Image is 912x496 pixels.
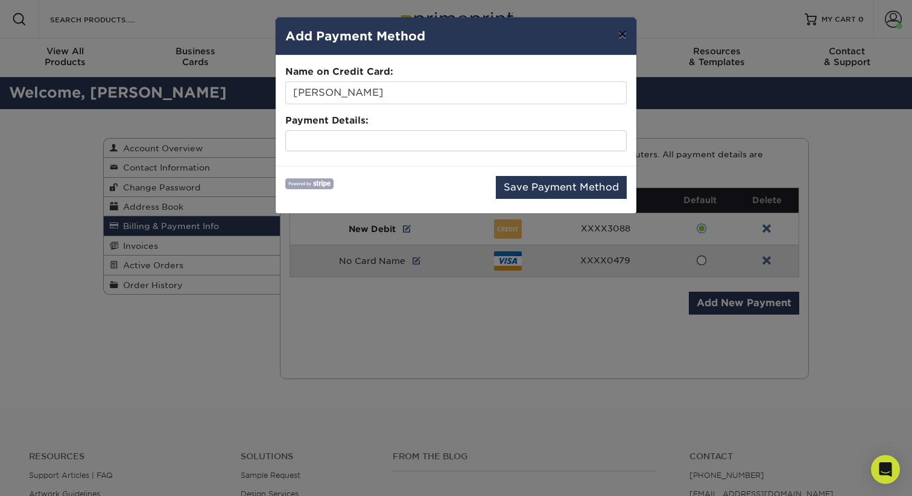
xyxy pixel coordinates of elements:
[496,176,627,199] button: Save Payment Method
[871,455,900,484] div: Open Intercom Messenger
[285,81,627,104] input: First & Last Name
[285,27,627,45] h4: Add Payment Method
[285,178,334,189] img: Primoprint
[285,114,369,128] label: Payment Details:
[290,134,622,148] iframe: Secure card payment input frame
[285,65,393,79] label: Name on Credit Card:
[609,17,636,51] button: ×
